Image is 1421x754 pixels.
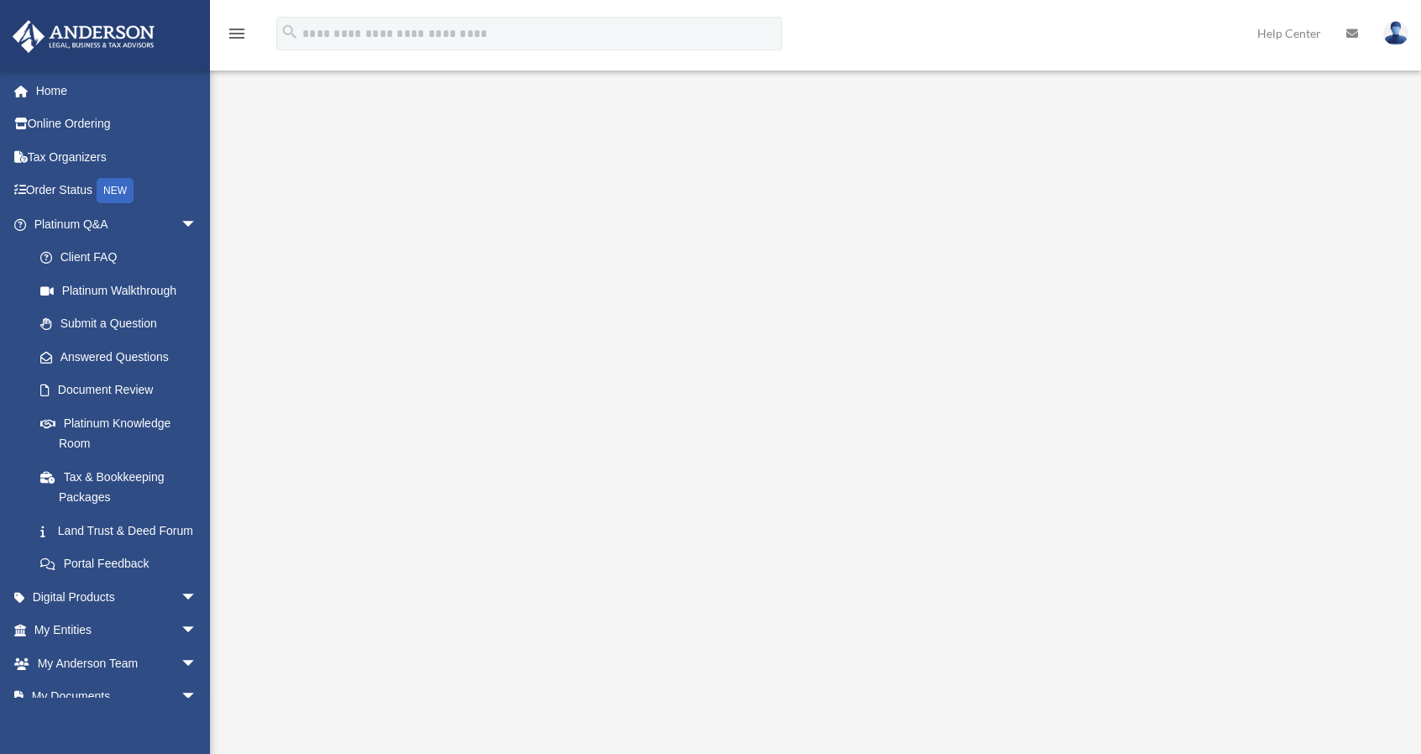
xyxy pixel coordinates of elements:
a: Submit a Question [24,307,223,341]
a: Document Review [24,374,223,407]
a: My Anderson Teamarrow_drop_down [12,647,223,680]
img: Anderson Advisors Platinum Portal [8,20,160,53]
a: Order StatusNEW [12,174,223,208]
a: menu [227,29,247,44]
a: My Entitiesarrow_drop_down [12,614,223,647]
img: User Pic [1383,21,1408,45]
i: search [281,23,299,41]
span: arrow_drop_down [181,614,214,648]
iframe: <span data-mce-type="bookmark" style="display: inline-block; width: 0px; overflow: hidden; line-h... [360,106,1267,610]
a: Portal Feedback [24,547,223,581]
span: arrow_drop_down [181,207,214,242]
a: Land Trust & Deed Forum [24,514,223,547]
a: Client FAQ [24,241,223,275]
a: Platinum Walkthrough [24,274,214,307]
a: My Documentsarrow_drop_down [12,680,223,714]
a: Tax & Bookkeeping Packages [24,460,223,514]
span: arrow_drop_down [181,580,214,615]
a: Online Ordering [12,107,223,141]
a: Home [12,74,223,107]
a: Platinum Knowledge Room [24,406,223,460]
a: Platinum Q&Aarrow_drop_down [12,207,223,241]
a: Answered Questions [24,340,223,374]
a: Tax Organizers [12,140,223,174]
span: arrow_drop_down [181,680,214,715]
a: Digital Productsarrow_drop_down [12,580,223,614]
span: arrow_drop_down [181,647,214,681]
i: menu [227,24,247,44]
div: NEW [97,178,134,203]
